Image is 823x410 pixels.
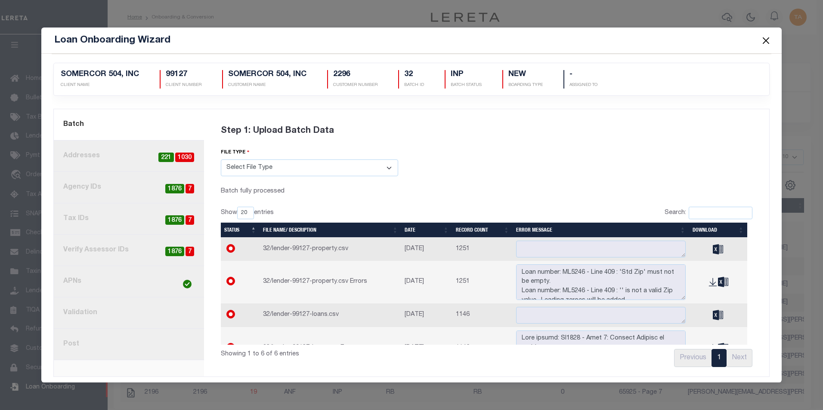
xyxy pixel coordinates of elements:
[401,237,452,261] td: [DATE]
[165,247,184,257] span: 1876
[401,303,452,327] td: [DATE]
[221,114,753,148] div: Step 1: Upload Batch Data
[175,153,194,162] span: 1030
[760,35,771,46] button: Close
[689,223,748,237] th: Download: activate to sort column ascending
[260,223,401,237] th: File Name/ Description: activate to sort column ascending
[452,303,513,327] td: 1146
[260,303,401,327] td: 32/lender-99127-loans.csv
[508,70,543,80] h5: NEW
[404,82,424,89] p: BATCH ID
[228,70,306,80] h5: SOMERCOR 504, INC
[54,266,204,297] a: APNs
[186,247,194,257] span: 7
[54,34,170,46] h5: Loan Onboarding Wizard
[401,327,452,370] td: [DATE]
[516,330,685,366] textarea: Lore ipsumd: SI1828 - Amet 7: Consect Adipisc el seddo Eius tempor: IN2009 - Utla 1: Etdolor Magn...
[54,235,204,266] a: Verify Assessor IDs71876
[165,184,184,194] span: 1876
[221,148,250,156] label: file type
[165,215,184,225] span: 1876
[452,261,513,303] td: 1251
[260,237,401,261] td: 32/lender-99127-property.csv
[54,329,204,360] a: Post
[158,153,174,162] span: 221
[333,82,377,89] p: CUSTOMER NUMBER
[237,207,254,219] select: Showentries
[54,297,204,329] a: Validation
[228,82,306,89] p: CUSTOMER NAME
[451,70,482,80] h5: INP
[221,345,436,359] div: Showing 1 to 6 of 6 entries
[221,207,274,219] label: Show entries
[569,82,597,89] p: Assigned To
[712,349,727,367] a: 1
[186,215,194,225] span: 7
[186,184,194,194] span: 7
[54,172,204,203] a: Agency IDs71876
[183,280,192,288] img: check-icon-green.svg
[513,223,689,237] th: Error Message: activate to sort column ascending
[452,327,513,370] td: 1146
[569,70,597,80] h5: -
[260,327,401,370] td: 32/lender-99127-loans.csv Errors
[401,223,452,237] th: Date: activate to sort column ascending
[333,70,377,80] h5: 2296
[260,261,401,303] td: 32/lender-99127-property.csv Errors
[54,203,204,235] a: Tax IDs71876
[61,82,139,89] p: CLIENT NAME
[665,207,752,219] label: Search:
[221,187,398,196] div: Batch fully processed
[221,223,260,237] th: Status: activate to sort column descending
[166,82,201,89] p: CLIENT NUMBER
[451,82,482,89] p: BATCH STATUS
[54,109,204,141] a: Batch
[689,207,752,219] input: Search:
[508,82,543,89] p: Boarding Type
[452,223,513,237] th: Record Count: activate to sort column ascending
[61,70,139,80] h5: SOMERCOR 504, INC
[452,237,513,261] td: 1251
[401,261,452,303] td: [DATE]
[404,70,424,80] h5: 32
[166,70,201,80] h5: 99127
[54,141,204,172] a: Addresses1030221
[516,264,685,300] textarea: Loan number: ML5246 - Line 409 : 'Std Zip' must not be empty. Loan number: ML5246 - Line 409 : ''...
